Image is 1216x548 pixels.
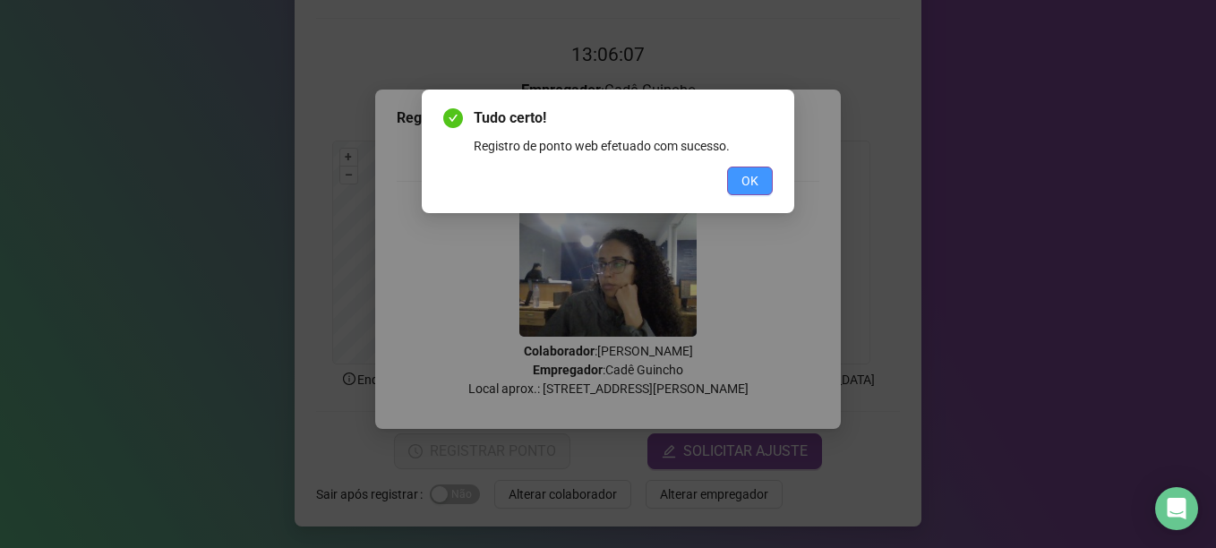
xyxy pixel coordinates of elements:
[474,107,773,129] span: Tudo certo!
[1155,487,1198,530] div: Open Intercom Messenger
[727,167,773,195] button: OK
[474,136,773,156] div: Registro de ponto web efetuado com sucesso.
[741,171,758,191] span: OK
[443,108,463,128] span: check-circle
